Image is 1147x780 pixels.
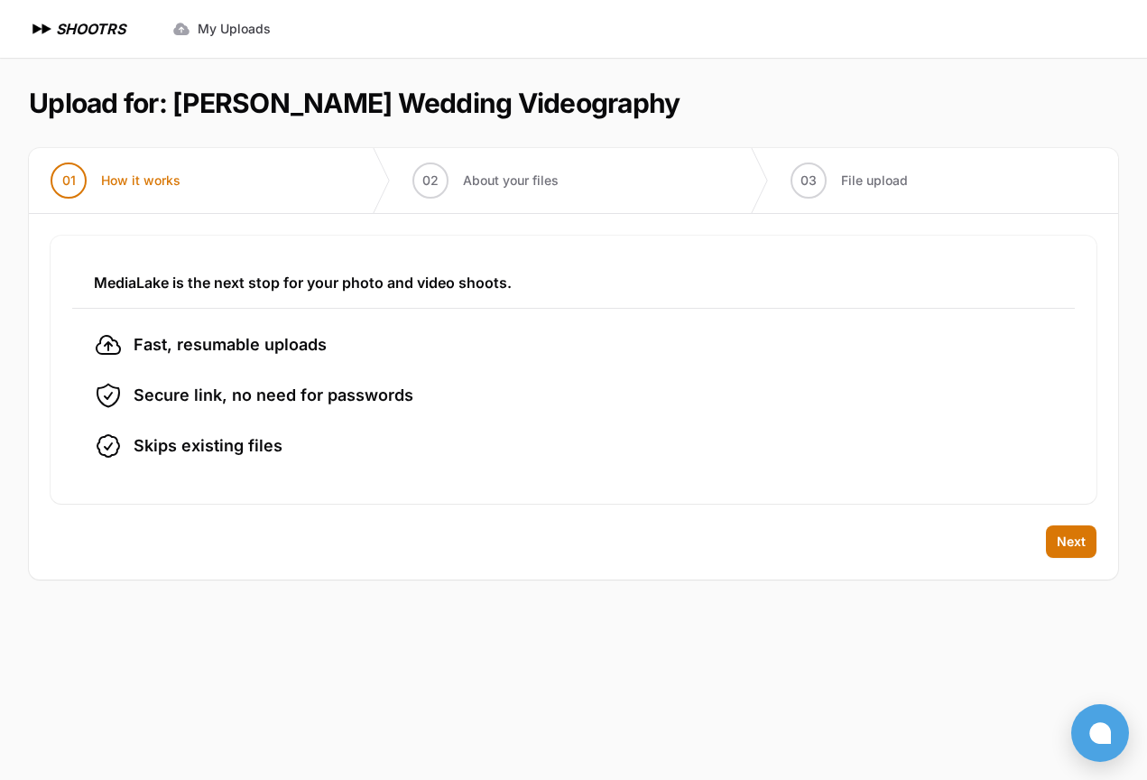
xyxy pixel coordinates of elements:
button: 02 About your files [391,148,580,213]
img: SHOOTRS [29,18,56,40]
span: 02 [422,172,439,190]
span: Next [1057,533,1086,551]
span: How it works [101,172,180,190]
h1: Upload for: [PERSON_NAME] Wedding Videography [29,87,680,119]
span: Secure link, no need for passwords [134,383,413,408]
a: My Uploads [162,13,282,45]
button: 01 How it works [29,148,202,213]
button: Next [1046,525,1096,558]
h1: SHOOTRS [56,18,125,40]
span: About your files [463,172,559,190]
button: Open chat window [1071,704,1129,762]
span: Skips existing files [134,433,282,459]
span: Fast, resumable uploads [134,332,327,357]
h3: MediaLake is the next stop for your photo and video shoots. [94,272,1053,293]
a: SHOOTRS SHOOTRS [29,18,125,40]
span: My Uploads [198,20,271,38]
span: File upload [841,172,908,190]
span: 01 [62,172,76,190]
span: 03 [800,172,817,190]
button: 03 File upload [769,148,930,213]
